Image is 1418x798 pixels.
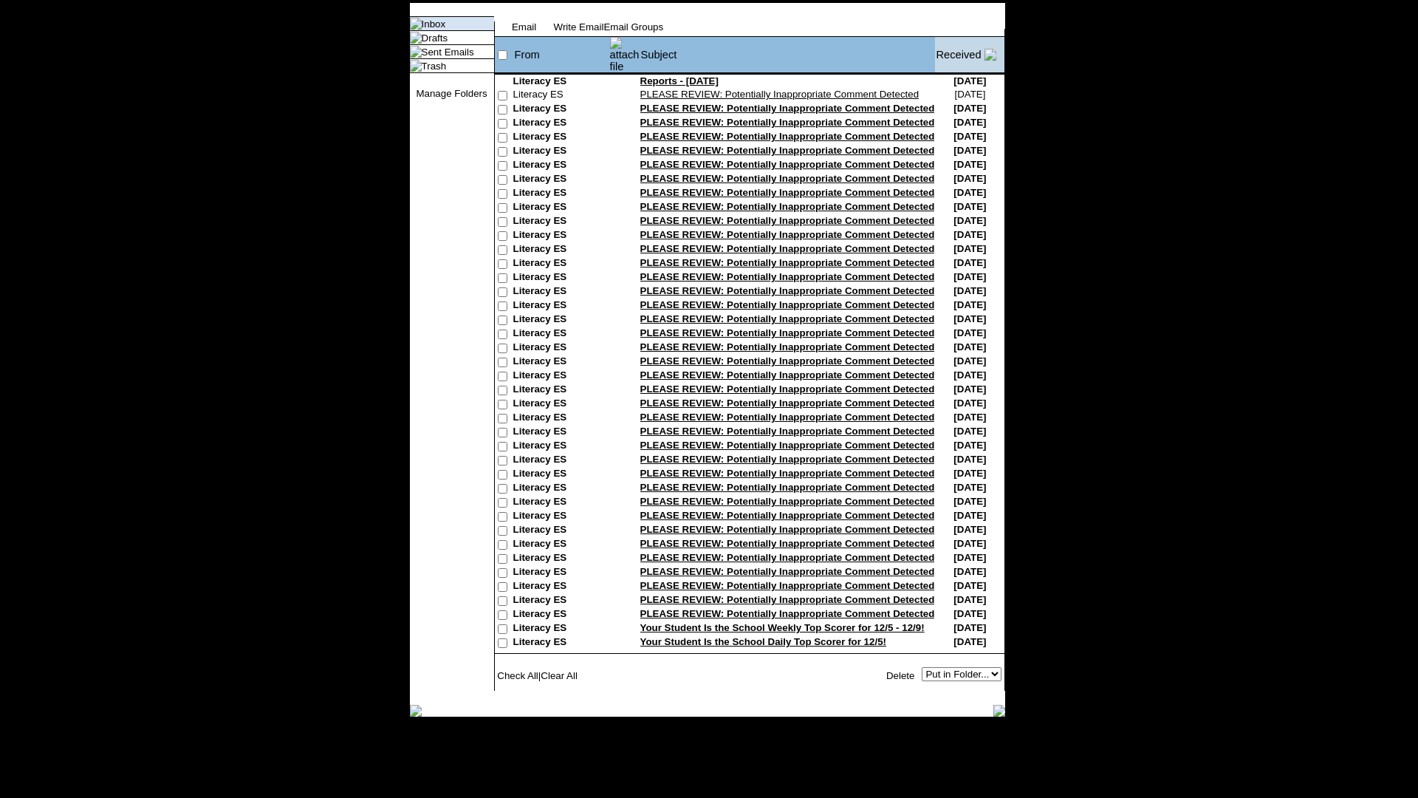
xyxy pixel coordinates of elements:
nobr: [DATE] [953,243,986,254]
a: PLEASE REVIEW: Potentially Inappropriate Comment Detected [640,103,935,114]
td: Literacy ES [513,299,609,313]
nobr: [DATE] [953,369,986,381]
td: Literacy ES [513,468,609,482]
a: PLEASE REVIEW: Potentially Inappropriate Comment Detected [640,566,935,577]
nobr: [DATE] [953,580,986,591]
nobr: [DATE] [953,594,986,605]
a: PLEASE REVIEW: Potentially Inappropriate Comment Detected [640,524,935,535]
td: Literacy ES [513,566,609,580]
nobr: [DATE] [953,468,986,479]
a: Write Email [554,21,604,33]
td: Literacy ES [513,412,609,426]
td: Literacy ES [513,75,609,89]
a: PLEASE REVIEW: Potentially Inappropriate Comment Detected [640,215,935,226]
a: PLEASE REVIEW: Potentially Inappropriate Comment Detected [640,341,935,352]
img: folder_icon.gif [410,46,422,58]
td: Literacy ES [513,594,609,608]
td: Literacy ES [513,496,609,510]
td: Literacy ES [513,187,609,201]
a: PLEASE REVIEW: Potentially Inappropriate Comment Detected [640,482,935,493]
nobr: [DATE] [953,173,986,184]
nobr: [DATE] [954,89,985,100]
a: Your Student Is the School Weekly Top Scorer for 12/5 - 12/9! [640,622,925,633]
a: PLEASE REVIEW: Potentially Inappropriate Comment Detected [640,313,935,324]
td: Literacy ES [513,482,609,496]
td: Literacy ES [513,383,609,398]
img: table_footer_right.gif [993,705,1005,717]
td: Literacy ES [513,285,609,299]
img: table_footer_left.gif [410,705,422,717]
a: PLEASE REVIEW: Potentially Inappropriate Comment Detected [640,187,935,198]
td: Literacy ES [513,117,609,131]
td: Literacy ES [513,538,609,552]
td: Literacy ES [513,103,609,117]
td: Literacy ES [513,229,609,243]
a: PLEASE REVIEW: Potentially Inappropriate Comment Detected [640,131,935,142]
nobr: [DATE] [953,510,986,521]
td: Literacy ES [513,636,609,650]
a: PLEASE REVIEW: Potentially Inappropriate Comment Detected [640,468,935,479]
a: PLEASE REVIEW: Potentially Inappropriate Comment Detected [640,145,935,156]
nobr: [DATE] [953,327,986,338]
nobr: [DATE] [953,215,986,226]
td: Literacy ES [513,524,609,538]
a: PLEASE REVIEW: Potentially Inappropriate Comment Detected [640,552,935,563]
a: PLEASE REVIEW: Potentially Inappropriate Comment Detected [640,271,935,282]
a: PLEASE REVIEW: Potentially Inappropriate Comment Detected [640,608,935,619]
td: Literacy ES [513,454,609,468]
nobr: [DATE] [953,482,986,493]
td: Literacy ES [513,313,609,327]
a: PLEASE REVIEW: Potentially Inappropriate Comment Detected [640,173,935,184]
img: folder_icon_pick.gif [410,18,422,30]
nobr: [DATE] [953,145,986,156]
td: Literacy ES [513,341,609,355]
td: Literacy ES [513,622,609,636]
td: Literacy ES [513,440,609,454]
td: Literacy ES [513,243,609,257]
td: Literacy ES [513,327,609,341]
a: Inbox [422,18,446,30]
nobr: [DATE] [953,313,986,324]
a: PLEASE REVIEW: Potentially Inappropriate Comment Detected [640,243,935,254]
td: Literacy ES [513,510,609,524]
a: PLEASE REVIEW: Potentially Inappropriate Comment Detected [640,426,935,437]
td: Literacy ES [513,355,609,369]
a: PLEASE REVIEW: Potentially Inappropriate Comment Detected [640,510,935,521]
nobr: [DATE] [953,383,986,395]
a: PLEASE REVIEW: Potentially Inappropriate Comment Detected [640,398,935,409]
nobr: [DATE] [953,187,986,198]
nobr: [DATE] [953,131,986,142]
a: PLEASE REVIEW: Potentially Inappropriate Comment Detected [640,355,935,366]
a: From [515,49,540,61]
nobr: [DATE] [953,229,986,240]
a: Drafts [422,33,448,44]
nobr: [DATE] [953,299,986,310]
nobr: [DATE] [953,496,986,507]
td: Literacy ES [513,89,609,103]
td: Literacy ES [513,398,609,412]
td: Literacy ES [513,215,609,229]
nobr: [DATE] [953,117,986,128]
nobr: [DATE] [953,285,986,296]
a: PLEASE REVIEW: Potentially Inappropriate Comment Detected [640,580,935,591]
nobr: [DATE] [953,426,986,437]
nobr: [DATE] [953,440,986,451]
a: PLEASE REVIEW: Potentially Inappropriate Comment Detected [640,454,935,465]
a: PLEASE REVIEW: Potentially Inappropriate Comment Detected [640,496,935,507]
a: PLEASE REVIEW: Potentially Inappropriate Comment Detected [640,201,935,212]
a: Subject [641,49,677,61]
img: arrow_down.gif [984,49,996,61]
a: PLEASE REVIEW: Potentially Inappropriate Comment Detected [640,327,935,338]
nobr: [DATE] [953,201,986,212]
a: Clear All [541,670,578,681]
a: PLEASE REVIEW: Potentially Inappropriate Comment Detected [640,159,935,170]
nobr: [DATE] [953,608,986,619]
td: Literacy ES [513,257,609,271]
td: Literacy ES [513,145,609,159]
a: Delete [886,670,915,681]
nobr: [DATE] [953,552,986,563]
nobr: [DATE] [953,159,986,170]
td: Literacy ES [513,608,609,622]
a: Email [512,21,536,33]
nobr: [DATE] [953,524,986,535]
